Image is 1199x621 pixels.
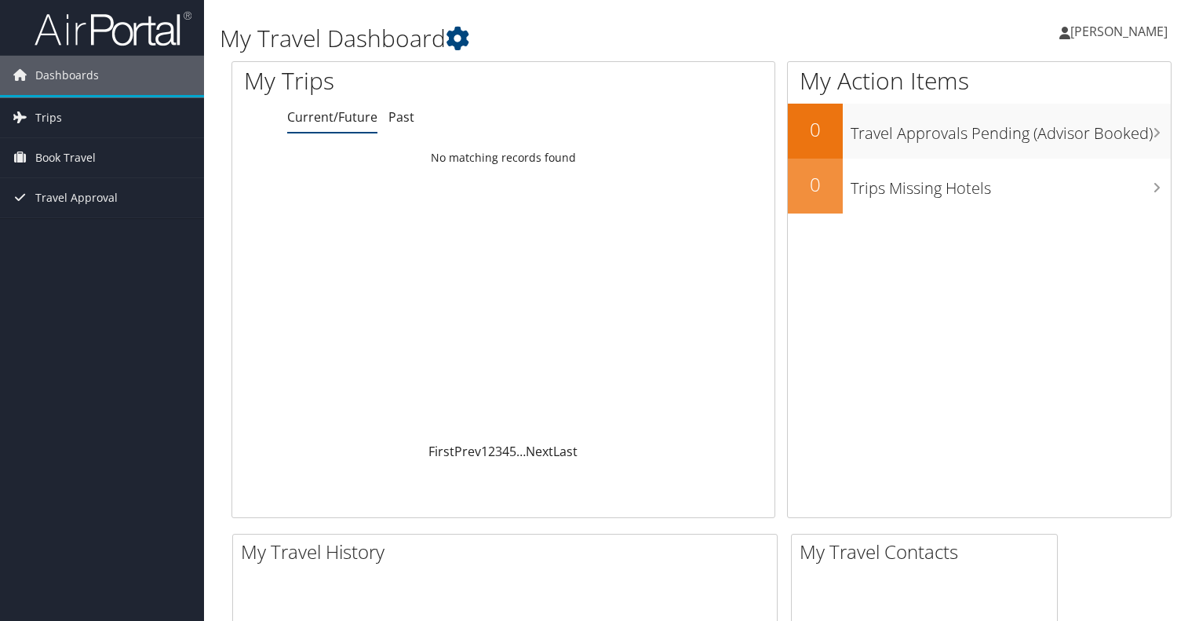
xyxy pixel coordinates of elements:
[488,443,495,460] a: 2
[1059,8,1183,55] a: [PERSON_NAME]
[495,443,502,460] a: 3
[388,108,414,126] a: Past
[516,443,526,460] span: …
[220,22,862,55] h1: My Travel Dashboard
[35,10,191,47] img: airportal-logo.png
[244,64,537,97] h1: My Trips
[502,443,509,460] a: 4
[788,104,1171,159] a: 0Travel Approvals Pending (Advisor Booked)
[788,159,1171,214] a: 0Trips Missing Hotels
[553,443,578,460] a: Last
[35,178,118,217] span: Travel Approval
[788,171,843,198] h2: 0
[788,64,1171,97] h1: My Action Items
[232,144,774,172] td: No matching records found
[526,443,553,460] a: Next
[35,98,62,137] span: Trips
[481,443,488,460] a: 1
[509,443,516,460] a: 5
[428,443,454,460] a: First
[454,443,481,460] a: Prev
[851,115,1171,144] h3: Travel Approvals Pending (Advisor Booked)
[35,56,99,95] span: Dashboards
[788,116,843,143] h2: 0
[851,170,1171,199] h3: Trips Missing Hotels
[1070,23,1168,40] span: [PERSON_NAME]
[241,539,777,565] h2: My Travel History
[800,539,1057,565] h2: My Travel Contacts
[287,108,377,126] a: Current/Future
[35,138,96,177] span: Book Travel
